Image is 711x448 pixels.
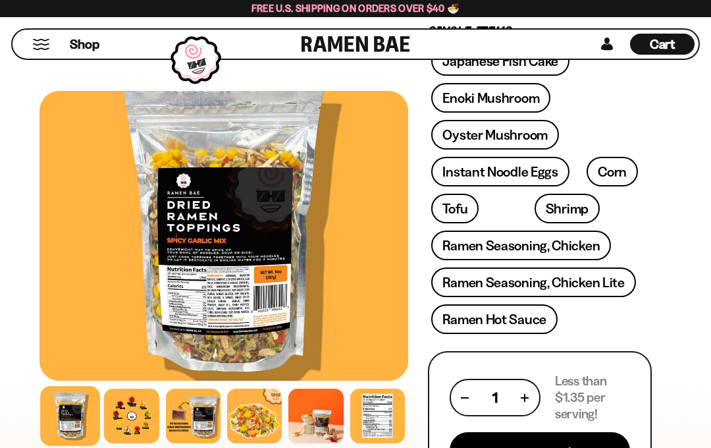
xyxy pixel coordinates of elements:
a: Corn [587,157,638,186]
a: Ramen Seasoning, Chicken [431,231,611,260]
a: Shop [70,34,99,55]
p: Less than $1.35 per serving! [555,373,630,422]
a: Instant Noodle Eggs [431,157,569,186]
span: 1 [492,389,498,406]
span: Shop [70,36,99,53]
a: Ramen Hot Sauce [431,304,558,334]
div: Cart [630,30,695,59]
a: Oyster Mushroom [431,120,559,150]
a: Ramen Seasoning, Chicken Lite [431,267,635,297]
a: Shrimp [535,194,600,223]
button: Mobile Menu Trigger [32,39,50,50]
a: Enoki Mushroom [431,83,550,113]
span: Free U.S. Shipping on Orders over $40 🍜 [251,2,460,14]
span: Cart [650,36,675,52]
a: Tofu [431,194,479,223]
